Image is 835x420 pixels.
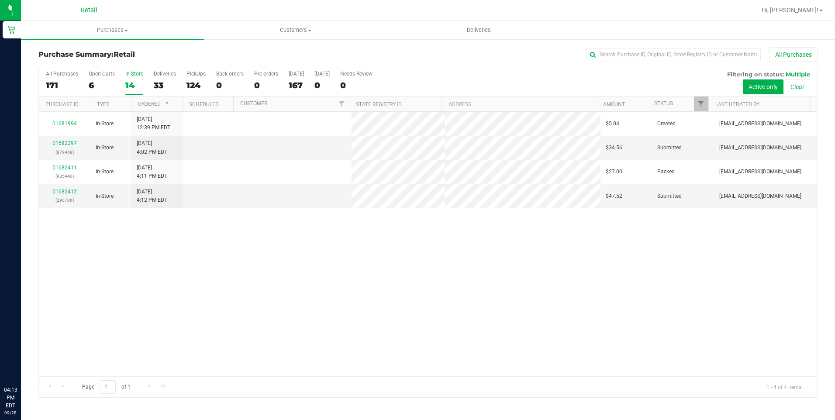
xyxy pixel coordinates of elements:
[189,101,219,107] a: Scheduled
[46,71,78,77] div: All Purchases
[100,380,116,394] input: 1
[603,101,625,107] a: Amount
[52,140,77,146] a: 01682397
[44,148,85,156] p: (879468)
[657,144,682,152] span: Submitted
[340,80,373,90] div: 0
[240,100,267,107] a: Customer
[785,79,810,94] button: Clear
[96,120,114,128] span: In-Store
[786,71,810,78] span: Multiple
[216,71,244,77] div: Back-orders
[125,71,143,77] div: In Store
[46,80,78,90] div: 171
[606,120,619,128] span: $5.04
[657,168,675,176] span: Packed
[89,71,115,77] div: Open Carts
[52,165,77,171] a: 01682411
[21,26,204,34] span: Purchases
[743,79,783,94] button: Active only
[186,80,206,90] div: 124
[97,101,110,107] a: Type
[114,50,135,59] span: Retail
[137,139,167,156] span: [DATE] 4:02 PM EDT
[4,386,17,410] p: 04:13 PM EDT
[81,7,97,14] span: Retail
[657,120,676,128] span: Created
[606,192,622,200] span: $47.52
[442,96,596,112] th: Address
[719,144,801,152] span: [EMAIL_ADDRESS][DOMAIN_NAME]
[727,71,784,78] span: Filtering on status:
[44,172,85,180] p: (935440)
[4,410,17,416] p: 09/28
[9,350,35,376] iframe: Resource center
[694,96,708,111] a: Filter
[75,380,138,394] span: Page of 1
[719,120,801,128] span: [EMAIL_ADDRESS][DOMAIN_NAME]
[7,25,15,34] inline-svg: Retail
[606,168,622,176] span: $27.00
[186,71,206,77] div: PickUps
[314,80,330,90] div: 0
[137,115,170,132] span: [DATE] 12:39 PM EDT
[657,192,682,200] span: Submitted
[96,168,114,176] span: In-Store
[138,101,171,107] a: Ordered
[387,21,570,39] a: Deliveries
[719,168,801,176] span: [EMAIL_ADDRESS][DOMAIN_NAME]
[762,7,818,14] span: Hi, [PERSON_NAME]!
[719,192,801,200] span: [EMAIL_ADDRESS][DOMAIN_NAME]
[335,96,349,111] a: Filter
[154,80,176,90] div: 33
[38,51,298,59] h3: Purchase Summary:
[340,71,373,77] div: Needs Review
[96,192,114,200] span: In-Store
[89,80,115,90] div: 6
[216,80,244,90] div: 0
[137,164,167,180] span: [DATE] 4:11 PM EDT
[586,48,761,61] input: Search Purchase ID, Original ID, State Registry ID or Customer Name...
[44,196,85,204] p: (290786)
[45,101,79,107] a: Purchase ID
[254,80,278,90] div: 0
[52,189,77,195] a: 01682412
[204,26,386,34] span: Customers
[52,120,77,127] a: 01681994
[606,144,622,152] span: $34.56
[455,26,503,34] span: Deliveries
[254,71,278,77] div: Pre-orders
[356,101,402,107] a: State Registry ID
[759,380,808,393] span: 1 - 4 of 4 items
[289,80,304,90] div: 167
[137,188,167,204] span: [DATE] 4:12 PM EDT
[314,71,330,77] div: [DATE]
[654,100,673,107] a: Status
[289,71,304,77] div: [DATE]
[96,144,114,152] span: In-Store
[769,47,818,62] button: All Purchases
[715,101,759,107] a: Last Updated By
[21,21,204,39] a: Purchases
[154,71,176,77] div: Deliveries
[204,21,387,39] a: Customers
[125,80,143,90] div: 14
